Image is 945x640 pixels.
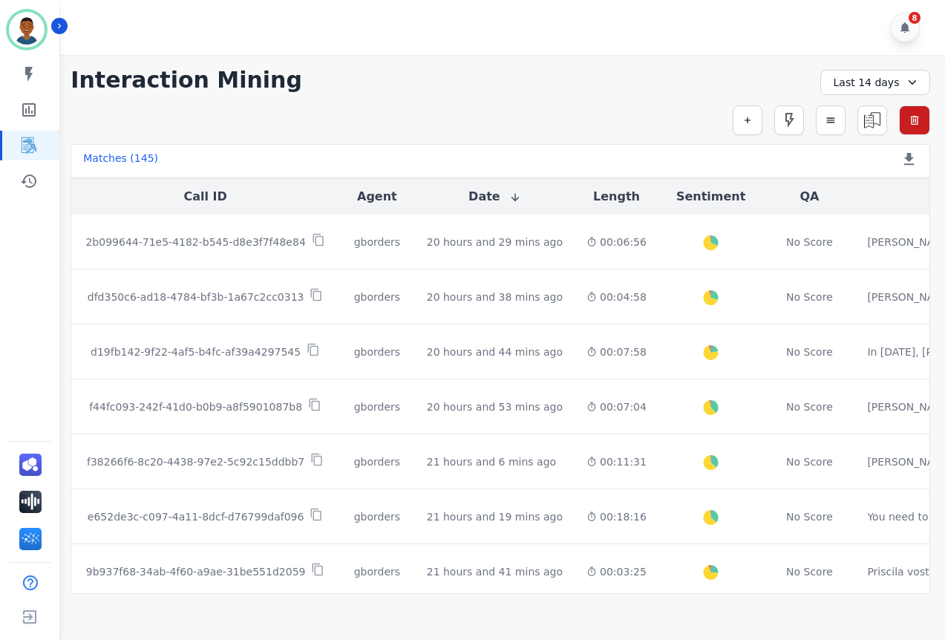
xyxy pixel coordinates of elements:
div: No Score [786,509,833,524]
div: Matches ( 145 ) [83,151,158,172]
div: 20 hours and 38 mins ago [427,290,563,304]
div: No Score [786,345,833,359]
div: 20 hours and 44 mins ago [427,345,563,359]
div: No Score [786,235,833,249]
p: f44fc093-242f-41d0-b0b9-a8f5901087b8 [89,399,302,414]
div: No Score [786,454,833,469]
div: gborders [351,345,403,359]
p: 9b937f68-34ab-4f60-a9ae-31be551d2059 [86,564,306,579]
div: 00:07:58 [586,345,647,359]
p: e652de3c-c097-4a11-8dcf-d76799daf096 [88,509,304,524]
div: 21 hours and 6 mins ago [427,454,556,469]
button: QA [800,188,819,206]
div: No Score [786,290,833,304]
div: gborders [351,235,403,249]
p: dfd350c6-ad18-4784-bf3b-1a67c2cc0313 [88,290,304,304]
div: gborders [351,399,403,414]
p: f38266f6-8c20-4438-97e2-5c92c15ddbb7 [87,454,304,469]
div: 21 hours and 41 mins ago [427,564,563,579]
div: gborders [351,290,403,304]
div: gborders [351,509,403,524]
button: Call ID [183,188,226,206]
img: Bordered avatar [9,12,45,48]
button: Date [468,188,521,206]
div: 00:06:56 [586,235,647,249]
div: 20 hours and 53 mins ago [427,399,563,414]
p: d19fb142-9f22-4af5-b4fc-af39a4297545 [91,345,301,359]
div: 00:11:31 [586,454,647,469]
div: 20 hours and 29 mins ago [427,235,563,249]
div: 00:07:04 [586,399,647,414]
div: 00:03:25 [586,564,647,579]
div: No Score [786,564,833,579]
p: 2b099644-71e5-4182-b545-d8e3f7f48e84 [85,235,305,249]
button: Length [593,188,640,206]
button: Sentiment [676,188,745,206]
div: Last 14 days [820,70,930,95]
div: gborders [351,564,403,579]
h1: Interaction Mining [71,67,302,94]
div: 21 hours and 19 mins ago [427,509,563,524]
div: 8 [909,12,921,24]
button: Agent [357,188,397,206]
div: 00:04:58 [586,290,647,304]
div: 00:18:16 [586,509,647,524]
div: gborders [351,454,403,469]
div: No Score [786,399,833,414]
